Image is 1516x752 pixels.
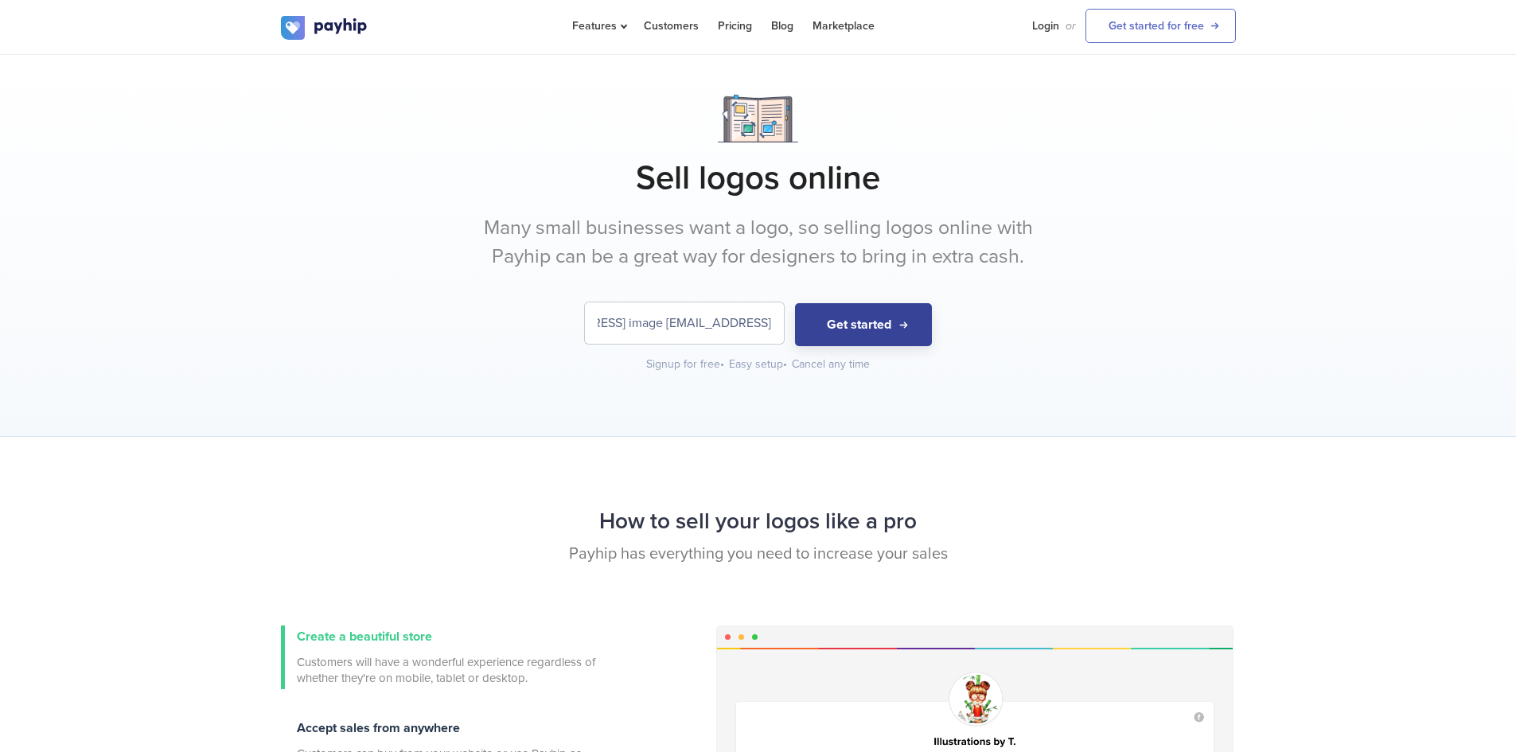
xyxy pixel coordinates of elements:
span: Features [572,19,625,33]
input: Enter your email address [585,302,784,344]
img: logo.svg [281,16,368,40]
div: Easy setup [729,357,789,372]
span: Create a beautiful store [297,629,432,645]
span: Accept sales from anywhere [297,720,460,736]
div: Signup for free [646,357,726,372]
button: Get started [795,303,932,347]
h2: How to sell your logos like a pro [281,501,1236,543]
div: Cancel any time [792,357,870,372]
span: • [783,357,787,371]
h1: Sell logos online [281,158,1236,198]
a: Create a beautiful store Customers will have a wonderful experience regardless of whether they're... [281,625,599,689]
span: Customers will have a wonderful experience regardless of whether they're on mobile, tablet or des... [297,654,599,686]
img: Notebook.png [718,95,798,142]
a: Get started for free [1085,9,1236,43]
p: Many small businesses want a logo, so selling logos online with Payhip can be a great way for des... [460,214,1057,271]
p: Payhip has everything you need to increase your sales [281,543,1236,566]
span: • [720,357,724,371]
